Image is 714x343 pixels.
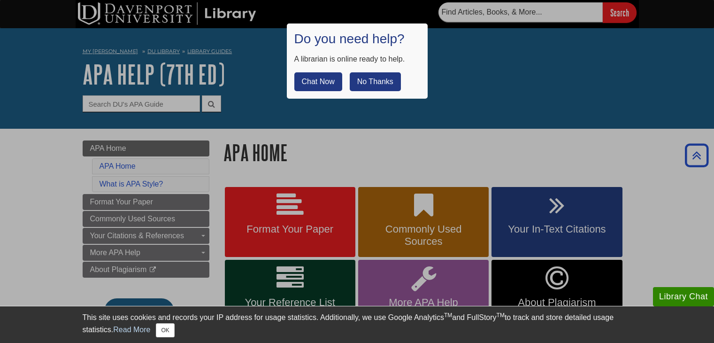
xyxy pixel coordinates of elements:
sup: TM [497,312,505,319]
sup: TM [444,312,452,319]
div: This site uses cookies and records your IP address for usage statistics. Additionally, we use Goo... [83,312,632,337]
div: A librarian is online ready to help. [294,54,420,65]
h1: Do you need help? [294,31,420,47]
button: Chat Now [294,72,342,91]
button: Close [156,323,174,337]
button: Library Chat [653,287,714,306]
a: Read More [113,326,150,334]
button: No Thanks [350,72,401,91]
